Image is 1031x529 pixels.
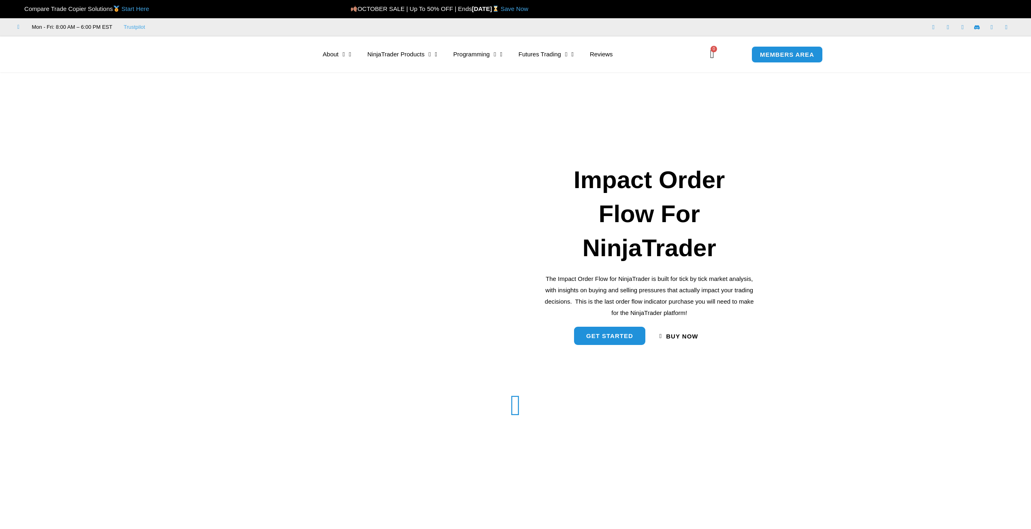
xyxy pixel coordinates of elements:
[472,5,501,12] strong: [DATE]
[350,5,472,12] span: OCTOBER SALE | Up To 50% OFF | Ends
[113,6,120,12] img: 🥇
[30,22,113,32] span: Mon - Fri: 8:00 AM – 6:00 PM EST
[574,327,645,345] a: get started
[122,5,149,12] a: Start Here
[760,51,814,58] span: MEMBERS AREA
[445,45,510,64] a: Programming
[124,22,145,32] a: Trustpilot
[711,46,717,52] span: 0
[212,40,299,69] img: LogoAI | Affordable Indicators – NinjaTrader
[582,45,621,64] a: Reviews
[493,6,499,12] img: ⌛
[698,43,726,66] a: 0
[586,333,633,339] span: get started
[18,6,24,12] img: 🏆
[17,5,149,12] span: Compare Trade Copier Solutions
[273,123,498,363] img: Orderflow | Affordable Indicators – NinjaTrader
[315,45,697,64] nav: Menu
[666,333,698,339] span: Buy now
[510,45,582,64] a: Futures Trading
[315,45,359,64] a: About
[359,45,445,64] a: NinjaTrader Products
[351,6,357,12] img: 🍂
[544,273,755,318] p: The Impact Order Flow for NinjaTrader is built for tick by tick market analysis, with insights on...
[544,163,755,265] h1: Impact Order Flow For NinjaTrader
[751,46,823,63] a: MEMBERS AREA
[660,333,698,339] a: Buy now
[501,5,528,12] a: Save Now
